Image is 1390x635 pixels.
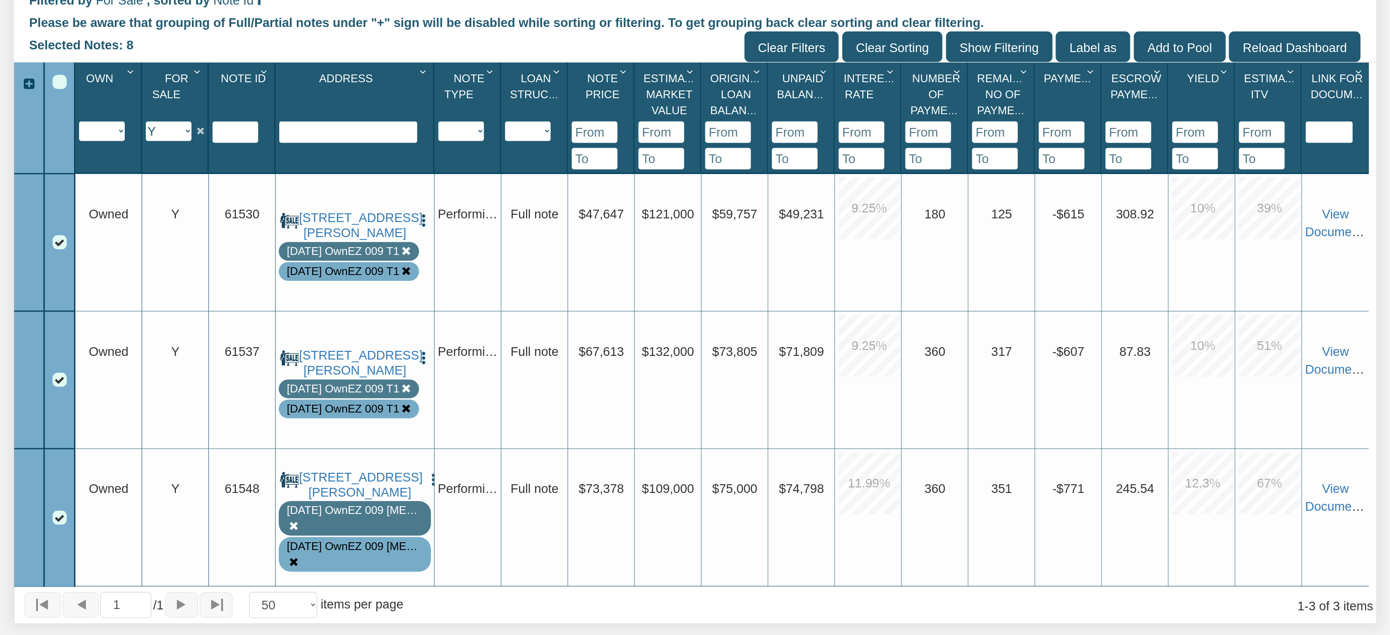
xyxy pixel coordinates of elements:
[1305,344,1369,376] a: View Documents
[1150,63,1167,79] div: Column Menu
[63,593,99,618] button: Page back
[1053,206,1085,221] span: -$615
[1111,72,1163,101] span: Escrow Payment
[972,66,1034,122] div: Remaining No Of Payments Sort None
[1311,72,1383,101] span: Link For Documents
[29,9,1361,32] div: Please be aware that grouping of Full/Partial notes under "+" sign will be disabled while sorting...
[838,452,900,514] div: 11.99
[79,66,141,141] div: Sort None
[586,72,619,101] span: Note Price
[816,63,833,79] div: Column Menu
[1187,72,1219,85] span: Yield
[123,63,140,79] div: Column Menu
[911,72,970,116] span: Number Of Payments
[1239,315,1301,377] div: 51.0
[89,206,128,221] span: Owned
[1352,63,1369,79] div: Column Menu
[257,63,274,79] div: Column Menu
[1039,66,1101,122] div: Payment(P&I) Sort None
[1172,122,1218,143] input: From
[838,315,900,377] div: 9.25
[972,122,1018,143] input: From
[287,503,423,519] div: Note labeled as 9-4-25 OwnEZ 009 T3
[438,66,500,122] div: Note Type Sort None
[925,482,946,496] span: 360
[1039,148,1085,169] input: To
[991,482,1012,496] span: 351
[1134,32,1226,62] input: Add to Pool
[511,344,559,358] span: Full note
[977,72,1040,116] span: Remaining No Of Payments
[511,206,559,221] span: Full note
[29,32,140,58] div: Selected Notes: 8
[779,344,824,358] span: $71,809
[905,148,951,169] input: To
[710,72,763,116] span: Original Loan Balance
[883,63,900,79] div: Column Menu
[426,472,441,487] img: cell-menu.png
[416,213,431,228] img: cell-menu.png
[279,66,433,122] div: Address Sort None
[1106,148,1151,169] input: To
[1106,122,1151,143] input: From
[510,72,579,101] span: Loan Structure
[579,344,624,358] span: $67,613
[683,63,700,79] div: Column Menu
[53,75,67,89] div: Select All
[1056,32,1130,62] input: Label as
[839,66,900,122] div: Interest Rate Sort None
[190,63,207,79] div: Column Menu
[642,482,694,496] span: $109,000
[579,206,624,221] span: $47,647
[86,72,113,85] span: Own
[213,66,274,143] div: Sort None
[1106,66,1167,122] div: Escrow Payment Sort None
[1305,599,1309,613] abbr: through
[225,206,260,221] span: 61530
[171,206,180,221] span: Y
[1239,66,1301,122] div: Estimated Itv Sort None
[438,482,499,496] span: Performing
[1116,482,1155,496] span: 245.54
[1239,177,1301,239] div: 39.0
[444,72,485,101] span: Note Type
[1017,63,1033,79] div: Column Menu
[416,348,431,366] button: Press to open the note menu
[225,482,260,496] span: 61548
[152,72,188,101] span: For Sale
[1119,344,1150,358] span: 87.83
[777,72,829,101] span: Unpaid Balance
[572,148,618,169] input: To
[745,32,839,62] input: Clear Filters
[416,63,433,79] div: Column Menu
[839,148,884,169] input: To
[511,482,559,496] span: Full note
[639,66,700,169] div: Sort None
[1039,122,1085,143] input: From
[146,66,208,141] div: Sort None
[287,539,423,555] div: Note is contained in the pool 9-4-25 OwnEZ 009 T3
[101,592,151,619] input: Selected page
[572,66,634,169] div: Sort None
[1083,63,1100,79] div: Column Menu
[1229,32,1361,62] input: Reload Dashboard
[1298,599,1374,613] span: 1 3 of 3 items
[280,211,299,230] img: for_sale.png
[280,470,299,489] img: for_sale.png
[1172,66,1234,122] div: Yield Sort None
[1116,206,1155,221] span: 308.92
[279,66,433,143] div: Sort None
[146,66,208,122] div: For Sale Sort None
[642,206,694,221] span: $121,000
[153,596,164,614] span: 1
[53,235,67,249] div: Row 1, Row Selection Checkbox
[905,122,951,143] input: From
[1106,66,1167,169] div: Sort None
[89,482,128,496] span: Owned
[1053,482,1085,496] span: -$771
[416,350,431,365] img: cell-menu.png
[79,66,141,122] div: Own Sort None
[1306,66,1369,122] div: Link For Documents Sort None
[89,344,128,358] span: Owned
[991,344,1012,358] span: 317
